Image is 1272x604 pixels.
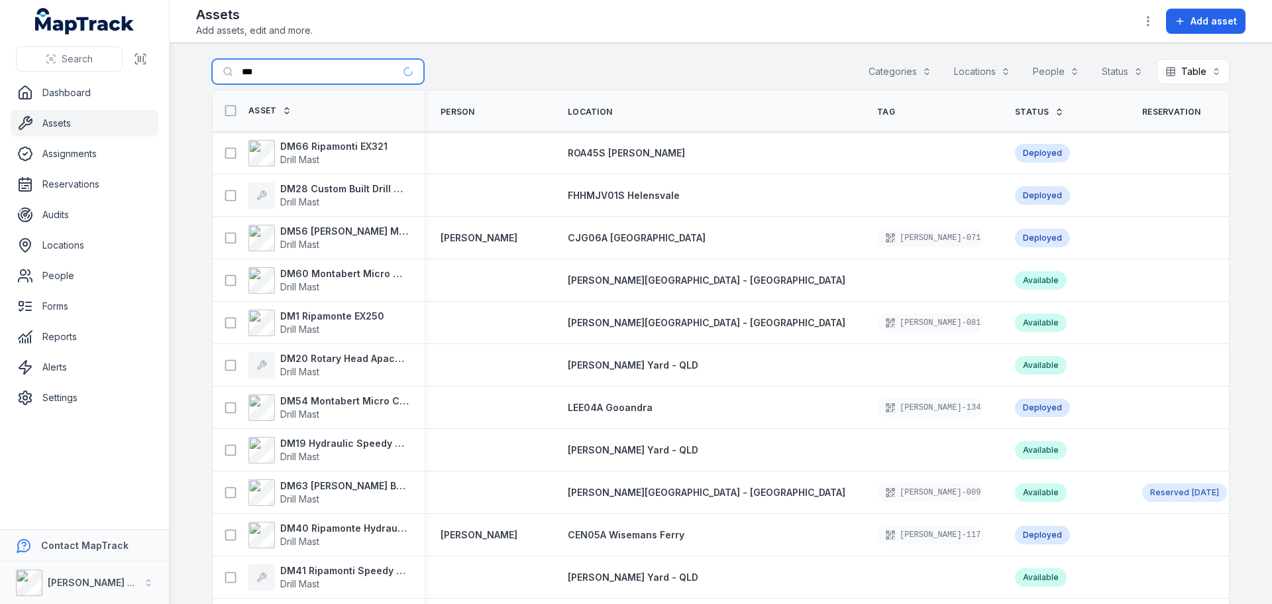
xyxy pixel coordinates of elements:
strong: DM1 Ripamonte EX250 [280,310,384,323]
span: Drill Mast [280,536,319,547]
span: Drill Mast [280,366,319,377]
a: Assignments [11,141,158,167]
a: [PERSON_NAME] [441,528,517,542]
a: MapTrack [35,8,134,34]
a: DM63 [PERSON_NAME] Build MastDrill Mast [248,479,409,506]
a: [PERSON_NAME][GEOGRAPHIC_DATA] - [GEOGRAPHIC_DATA] [568,316,845,330]
span: Drill Mast [280,451,319,462]
span: [PERSON_NAME] Yard - QLD [568,572,698,583]
strong: DM20 Rotary Head Apache 1 [280,352,409,365]
span: Person [441,107,475,117]
a: [PERSON_NAME][GEOGRAPHIC_DATA] - [GEOGRAPHIC_DATA] [568,486,845,499]
span: CJG06A [GEOGRAPHIC_DATA] [568,232,706,243]
span: Status [1015,107,1049,117]
h2: Assets [196,5,313,24]
span: Add assets, edit and more. [196,24,313,37]
div: [PERSON_NAME]-009 [877,483,983,502]
button: Table [1157,59,1230,84]
a: Asset [248,105,291,116]
a: [PERSON_NAME] Yard - QLD [568,571,698,584]
span: Tag [877,107,895,117]
strong: DM19 Hydraulic Speedy Mast with Rotary head & control panel [280,437,409,450]
a: Locations [11,232,158,259]
span: [PERSON_NAME] Yard - QLD [568,359,698,371]
a: Dashboard [11,80,158,106]
div: Deployed [1015,186,1070,205]
div: Available [1015,356,1067,375]
span: [PERSON_NAME][GEOGRAPHIC_DATA] - [GEOGRAPHIC_DATA] [568,317,845,328]
a: DM60 Montabert Micro CPA360Drill Mast [248,267,409,294]
span: Asset [248,105,277,116]
strong: DM63 [PERSON_NAME] Build Mast [280,479,409,493]
a: Alerts [11,354,158,381]
a: Reservations [11,171,158,198]
a: People [11,263,158,289]
a: DM56 [PERSON_NAME] MR-A 100Drill Mast [248,225,409,251]
span: Reservation [1142,107,1200,117]
a: DM19 Hydraulic Speedy Mast with Rotary head & control panelDrill Mast [248,437,409,463]
div: [PERSON_NAME]-134 [877,398,983,417]
div: [PERSON_NAME]-081 [877,314,983,332]
button: Locations [945,59,1019,84]
div: Available [1015,568,1067,587]
button: Add asset [1166,9,1245,34]
span: Drill Mast [280,493,319,505]
a: ROA45S [PERSON_NAME] [568,147,685,160]
span: Drill Mast [280,324,319,335]
div: [PERSON_NAME]-071 [877,229,983,247]
div: Deployed [1015,144,1070,162]
div: Available [1015,441,1067,459]
span: Drill Mast [280,239,319,250]
div: Available [1015,271,1067,290]
button: Search [16,46,123,72]
a: [PERSON_NAME][GEOGRAPHIC_DATA] - [GEOGRAPHIC_DATA] [568,274,845,287]
strong: DM41 Ripamonti Speedy 180 [280,564,409,577]
a: DM54 Montabert Micro CPA360Drill Mast [248,394,409,421]
a: DM20 Rotary Head Apache 1Drill Mast [248,352,409,379]
a: Settings [11,385,158,411]
span: ROA45S [PERSON_NAME] [568,147,685,158]
strong: [PERSON_NAME] Group [48,577,156,588]
a: Reports [11,324,158,350]
span: Drill Mast [280,281,319,292]
a: Assets [11,110,158,137]
span: Drill Mast [280,578,319,589]
strong: Contact MapTrack [41,540,129,551]
strong: DM54 Montabert Micro CPA360 [280,394,409,408]
a: [PERSON_NAME] [441,231,517,245]
span: LEE04A Gooandra [568,402,653,413]
a: Forms [11,293,158,320]
button: Status [1093,59,1151,84]
span: CEN05A Wisemans Ferry [568,529,684,540]
span: Location [568,107,612,117]
div: Deployed [1015,398,1070,417]
strong: DM66 Ripamonti EX321 [280,140,388,153]
span: Add asset [1191,15,1237,28]
span: [PERSON_NAME][GEOGRAPHIC_DATA] - [GEOGRAPHIC_DATA] [568,274,845,286]
a: CJG06A [GEOGRAPHIC_DATA] [568,231,706,245]
a: DM40 Ripamonte Hydraulic Drill Mast & EuroDrill RH10XDrill Mast [248,522,409,548]
span: Drill Mast [280,408,319,420]
div: Available [1015,483,1067,502]
span: Drill Mast [280,154,319,165]
span: FHHMJV01S Helensvale [568,190,680,201]
a: DM28 Custom Built Drill MastDrill Mast [248,182,409,209]
a: LEE04A Gooandra [568,401,653,414]
span: [PERSON_NAME] Yard - QLD [568,444,698,455]
a: Audits [11,202,158,228]
a: FHHMJV01S Helensvale [568,189,680,202]
span: [DATE] [1192,487,1219,497]
a: DM1 Ripamonte EX250Drill Mast [248,310,384,336]
span: Drill Mast [280,196,319,208]
span: [PERSON_NAME][GEOGRAPHIC_DATA] - [GEOGRAPHIC_DATA] [568,487,845,498]
span: Search [62,52,93,66]
strong: DM40 Ripamonte Hydraulic Drill Mast & EuroDrill RH10X [280,522,409,535]
div: Available [1015,314,1067,332]
div: Deployed [1015,526,1070,544]
a: Status [1015,107,1064,117]
div: [PERSON_NAME]-117 [877,526,983,544]
a: DM41 Ripamonti Speedy 180Drill Mast [248,564,409,591]
div: Reserved [1142,483,1227,502]
strong: DM60 Montabert Micro CPA360 [280,267,409,280]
